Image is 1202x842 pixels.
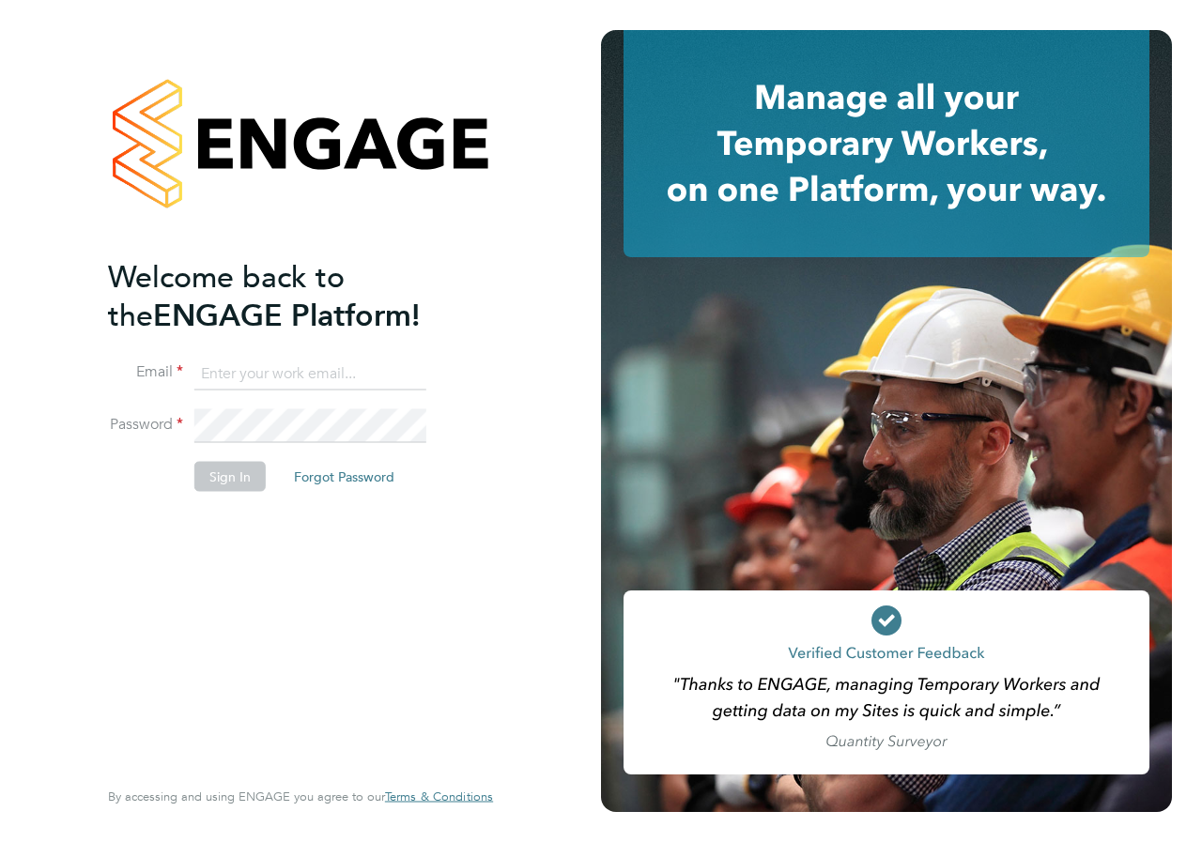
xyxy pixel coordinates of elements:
[385,789,493,804] a: Terms & Conditions
[194,357,426,390] input: Enter your work email...
[108,788,493,804] span: By accessing and using ENGAGE you agree to our
[108,415,183,435] label: Password
[279,462,409,492] button: Forgot Password
[385,788,493,804] span: Terms & Conditions
[108,258,345,333] span: Welcome back to the
[108,257,474,334] h2: ENGAGE Platform!
[108,362,183,382] label: Email
[194,462,266,492] button: Sign In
